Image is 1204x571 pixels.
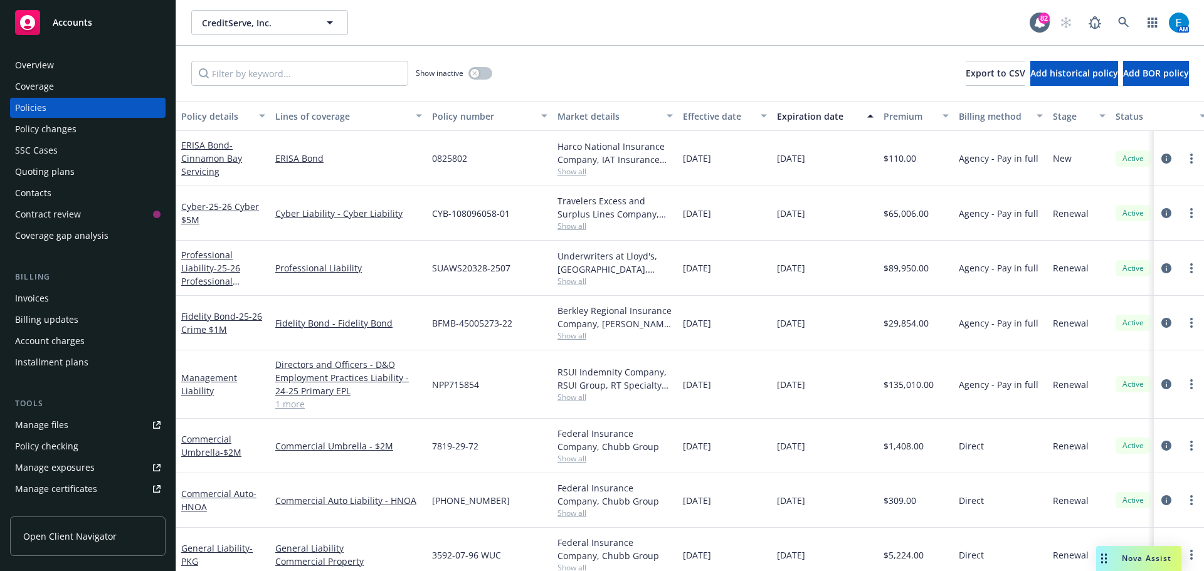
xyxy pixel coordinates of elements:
span: Renewal [1053,439,1089,453]
a: Installment plans [10,352,166,372]
span: Active [1121,379,1146,390]
a: circleInformation [1159,377,1174,392]
span: SUAWS20328-2507 [432,261,510,275]
span: Direct [959,548,984,562]
a: circleInformation [1159,493,1174,508]
a: Commercial Umbrella [181,433,241,458]
button: CreditServe, Inc. [191,10,348,35]
a: ERISA Bond [275,152,422,165]
a: ERISA Bond [181,139,242,177]
a: General Liability [275,542,422,555]
a: Management Liability [181,372,237,397]
a: Commercial Property [275,555,422,568]
a: Quoting plans [10,162,166,182]
div: Underwriters at Lloyd's, [GEOGRAPHIC_DATA], [PERSON_NAME] of [GEOGRAPHIC_DATA], RT Specialty Insu... [557,249,673,276]
a: 1 more [275,397,422,411]
a: Policy changes [10,119,166,139]
a: Switch app [1140,10,1165,35]
span: Active [1121,317,1146,328]
span: [DATE] [777,152,805,165]
a: Account charges [10,331,166,351]
a: circleInformation [1159,151,1174,166]
a: Fidelity Bond - Fidelity Bond [275,317,422,330]
span: $309.00 [884,494,916,507]
span: [PHONE_NUMBER] [432,494,510,507]
a: Billing updates [10,310,166,330]
button: Policy number [427,101,552,131]
span: [DATE] [683,378,711,391]
div: RSUI Indemnity Company, RSUI Group, RT Specialty Insurance Services, LLC (RSG Specialty, LLC) [557,365,673,392]
span: [DATE] [683,439,711,453]
button: Market details [552,101,678,131]
div: Berkley Regional Insurance Company, [PERSON_NAME] Corporation [557,304,673,330]
a: more [1184,315,1199,330]
a: Contacts [10,183,166,203]
a: Contract review [10,204,166,224]
a: Report a Bug [1082,10,1107,35]
a: Directors and Officers - D&O [275,358,422,371]
a: Commercial Auto Liability - HNOA [275,494,422,507]
span: NPP715854 [432,378,479,391]
div: Billing [10,271,166,283]
div: Market details [557,110,659,123]
div: Expiration date [777,110,860,123]
div: Billing updates [15,310,78,330]
span: Renewal [1053,261,1089,275]
span: [DATE] [777,261,805,275]
a: Professional Liability [275,261,422,275]
a: Professional Liability [181,249,240,300]
span: Renewal [1053,494,1089,507]
span: Open Client Navigator [23,530,117,543]
div: Overview [15,55,54,75]
div: Federal Insurance Company, Chubb Group [557,427,673,453]
div: Federal Insurance Company, Chubb Group [557,536,673,562]
span: Show all [557,276,673,286]
span: Show inactive [416,68,463,78]
span: Active [1121,207,1146,219]
a: more [1184,206,1199,221]
div: Premium [884,110,935,123]
span: [DATE] [683,548,711,562]
div: SSC Cases [15,140,58,160]
span: - Cinnamon Bay Servicing [181,139,242,177]
img: photo [1169,13,1189,33]
button: Export to CSV [966,61,1025,86]
span: $110.00 [884,152,916,165]
span: Accounts [53,18,92,28]
span: Direct [959,494,984,507]
a: more [1184,438,1199,453]
input: Filter by keyword... [191,61,408,86]
div: Policies [15,98,46,118]
span: Agency - Pay in full [959,317,1038,330]
span: Add historical policy [1030,67,1118,79]
span: $29,854.00 [884,317,929,330]
span: Agency - Pay in full [959,261,1038,275]
div: Stage [1053,110,1092,123]
span: CreditServe, Inc. [202,16,310,29]
a: Manage certificates [10,479,166,499]
a: more [1184,151,1199,166]
span: [DATE] [683,261,711,275]
a: Fidelity Bond [181,310,262,335]
button: Billing method [954,101,1048,131]
span: $1,408.00 [884,439,924,453]
span: Direct [959,439,984,453]
a: Policies [10,98,166,118]
span: Add BOR policy [1123,67,1189,79]
a: circleInformation [1159,261,1174,276]
span: $65,006.00 [884,207,929,220]
button: Policy details [176,101,270,131]
span: [DATE] [777,439,805,453]
span: Agency - Pay in full [959,207,1038,220]
div: Account charges [15,331,85,351]
div: Installment plans [15,352,88,372]
span: Export to CSV [966,67,1025,79]
span: [DATE] [777,548,805,562]
div: Billing method [959,110,1029,123]
div: Manage claims [15,500,78,520]
div: Travelers Excess and Surplus Lines Company, Travelers Insurance, RT Specialty Insurance Services,... [557,194,673,221]
span: [DATE] [777,494,805,507]
div: Drag to move [1096,546,1112,571]
span: Show all [557,166,673,177]
div: Invoices [15,288,49,308]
